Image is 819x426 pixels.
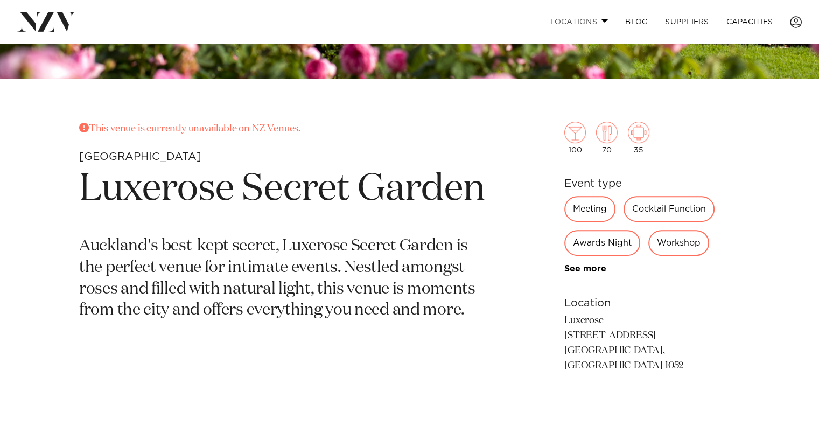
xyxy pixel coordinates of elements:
img: meeting.png [628,122,649,143]
small: [GEOGRAPHIC_DATA] [79,151,201,162]
h6: Event type [564,176,740,192]
p: Luxerose [STREET_ADDRESS] [GEOGRAPHIC_DATA], [GEOGRAPHIC_DATA] 1052 [564,313,740,374]
img: nzv-logo.png [17,12,76,31]
img: dining.png [596,122,618,143]
h6: Location [564,295,740,311]
p: Auckland's best-kept secret, Luxerose Secret Garden is the perfect venue for intimate events. Nes... [79,236,488,322]
a: BLOG [617,10,656,33]
a: SUPPLIERS [656,10,717,33]
a: Capacities [718,10,782,33]
p: This venue is currently unavailable on NZ Venues. [79,122,488,137]
div: Cocktail Function [624,196,715,222]
div: 100 [564,122,586,154]
a: Locations [541,10,617,33]
div: Awards Night [564,230,640,256]
div: Workshop [648,230,709,256]
div: Meeting [564,196,615,222]
h1: Luxerose Secret Garden [79,165,488,214]
div: 70 [596,122,618,154]
div: 35 [628,122,649,154]
img: cocktail.png [564,122,586,143]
